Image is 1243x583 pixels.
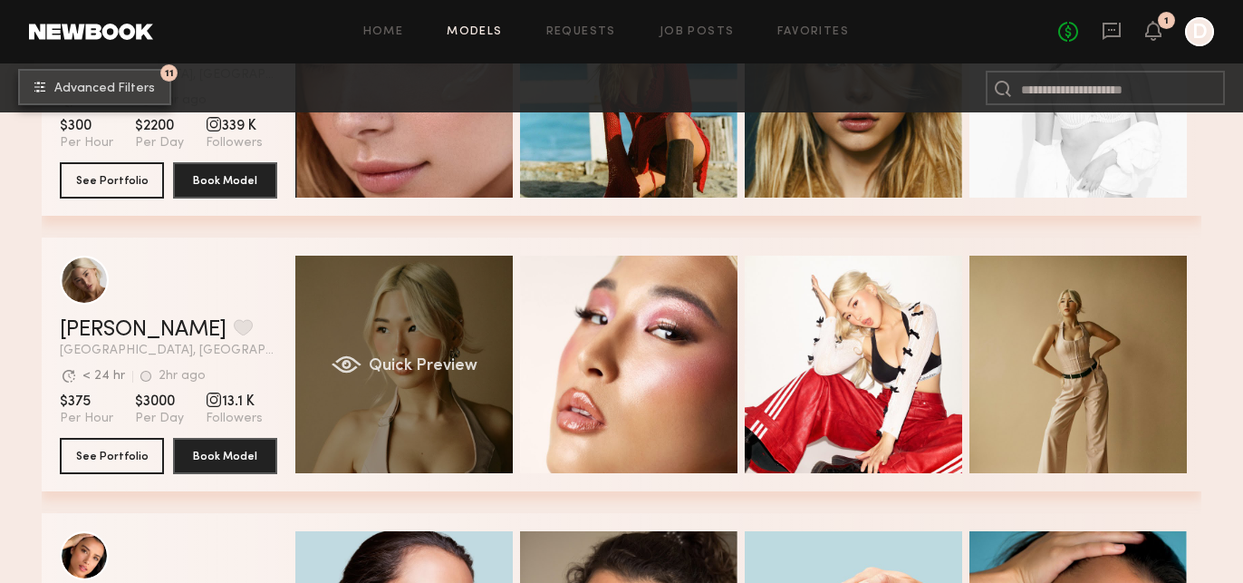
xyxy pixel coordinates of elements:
[135,135,184,151] span: Per Day
[165,69,174,77] span: 11
[18,69,171,105] button: 11Advanced Filters
[159,370,206,383] div: 2hr ago
[206,393,263,411] span: 13.1 K
[60,319,226,341] a: [PERSON_NAME]
[54,83,155,95] span: Advanced Filters
[363,26,404,38] a: Home
[60,135,113,151] span: Per Hour
[660,26,735,38] a: Job Posts
[135,411,184,427] span: Per Day
[206,135,263,151] span: Followers
[369,358,477,374] span: Quick Preview
[60,345,277,357] span: [GEOGRAPHIC_DATA], [GEOGRAPHIC_DATA]
[1185,17,1214,46] a: D
[60,393,113,411] span: $375
[82,370,125,383] div: < 24 hr
[60,411,113,427] span: Per Hour
[206,411,263,427] span: Followers
[173,438,277,474] button: Book Model
[60,117,113,135] span: $300
[546,26,616,38] a: Requests
[60,162,164,199] button: See Portfolio
[60,438,164,474] button: See Portfolio
[135,117,184,135] span: $2200
[206,117,263,135] span: 339 K
[173,162,277,199] button: Book Model
[447,26,502,38] a: Models
[1164,16,1169,26] div: 1
[135,393,184,411] span: $3000
[777,26,849,38] a: Favorites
